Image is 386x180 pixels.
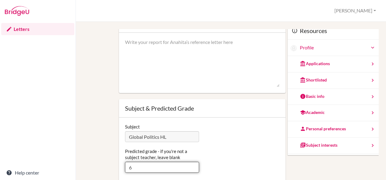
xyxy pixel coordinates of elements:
a: Subject interests [288,138,379,154]
div: Subject & Predicted Grade [125,105,279,111]
a: Profile [300,44,376,51]
div: Personal preferences [300,126,346,132]
a: Shortlisted [288,72,379,89]
a: Personal preferences [288,121,379,138]
a: Academic [288,105,379,121]
div: Basic info [300,93,324,99]
div: Applications [300,61,330,67]
a: Basic info [288,89,379,105]
div: Subject interests [300,142,337,148]
button: [PERSON_NAME] [332,5,379,16]
img: Bridge-U [5,6,29,16]
a: Applications [288,56,379,72]
label: Predicted grade - if you're not a subject teacher, leave blank [125,148,199,160]
a: Help center [1,167,74,179]
label: Subject [125,124,140,130]
a: Strategy Advisor [288,154,379,170]
a: Letters [1,23,74,35]
img: Anahita Daruwalla [291,45,297,51]
div: Resources [288,22,379,40]
div: Academic [300,109,325,115]
div: Shortlisted [300,77,327,83]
